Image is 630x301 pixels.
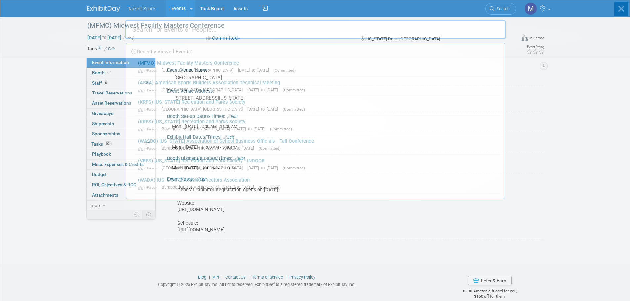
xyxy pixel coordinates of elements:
[283,107,305,112] span: (Committed)
[130,43,501,57] div: Recently Viewed Events:
[138,127,160,131] span: In-Person
[125,20,506,39] input: Search for Events or People...
[283,166,305,170] span: (Committed)
[138,185,160,190] span: In-Person
[223,146,257,151] span: [DATE] to [DATE]
[135,116,501,135] a: (KRPS) [US_STATE] Recreation and Parks Society In-Person Bowling Green, [GEOGRAPHIC_DATA] [DATE] ...
[247,165,281,170] span: [DATE] to [DATE]
[162,165,246,170] span: [GEOGRAPHIC_DATA], [GEOGRAPHIC_DATA]
[162,87,246,92] span: [GEOGRAPHIC_DATA], [GEOGRAPHIC_DATA]
[135,77,501,96] a: (ASBA) American Sports Builders Association Technical Meeting In-Person [GEOGRAPHIC_DATA], [GEOGR...
[138,88,160,92] span: In-Person
[273,68,296,73] span: (Committed)
[135,135,501,154] a: (WASBO) [US_STATE] Association of School Business Officials - Fall Conference In-Person Baraboo, ...
[162,146,222,151] span: Baraboo, [GEOGRAPHIC_DATA]
[135,155,501,174] a: (VRPS) [US_STATE] Recreation and Park Society - INDOOR In-Person [GEOGRAPHIC_DATA], [GEOGRAPHIC_D...
[283,88,305,92] span: (Committed)
[162,126,233,131] span: Bowling Green, [GEOGRAPHIC_DATA]
[247,87,281,92] span: [DATE] to [DATE]
[162,185,222,190] span: Baraboo, [GEOGRAPHIC_DATA]
[223,185,257,190] span: [DATE] to [DATE]
[138,107,160,112] span: In-Person
[138,68,160,73] span: In-Person
[247,107,281,112] span: [DATE] to [DATE]
[138,166,160,170] span: In-Person
[135,57,501,76] a: (MFMC) Midwest Facility Masters Conference In-Person [US_STATE] Dells, [GEOGRAPHIC_DATA] [DATE] t...
[162,68,237,73] span: [US_STATE] Dells, [GEOGRAPHIC_DATA]
[238,68,272,73] span: [DATE] to [DATE]
[259,146,281,151] span: (Committed)
[138,146,160,151] span: In-Person
[234,126,269,131] span: [DATE] to [DATE]
[270,127,292,131] span: (Committed)
[135,96,501,115] a: (KRPS) [US_STATE] Recreation and Parks Society In-Person [GEOGRAPHIC_DATA], [GEOGRAPHIC_DATA] [DA...
[135,174,501,193] a: (WADA) [US_STATE] Athletic Directors Association In-Person Baraboo, [GEOGRAPHIC_DATA] [DATE] to [...
[162,107,246,112] span: [GEOGRAPHIC_DATA], [GEOGRAPHIC_DATA]
[259,185,281,190] span: (Committed)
